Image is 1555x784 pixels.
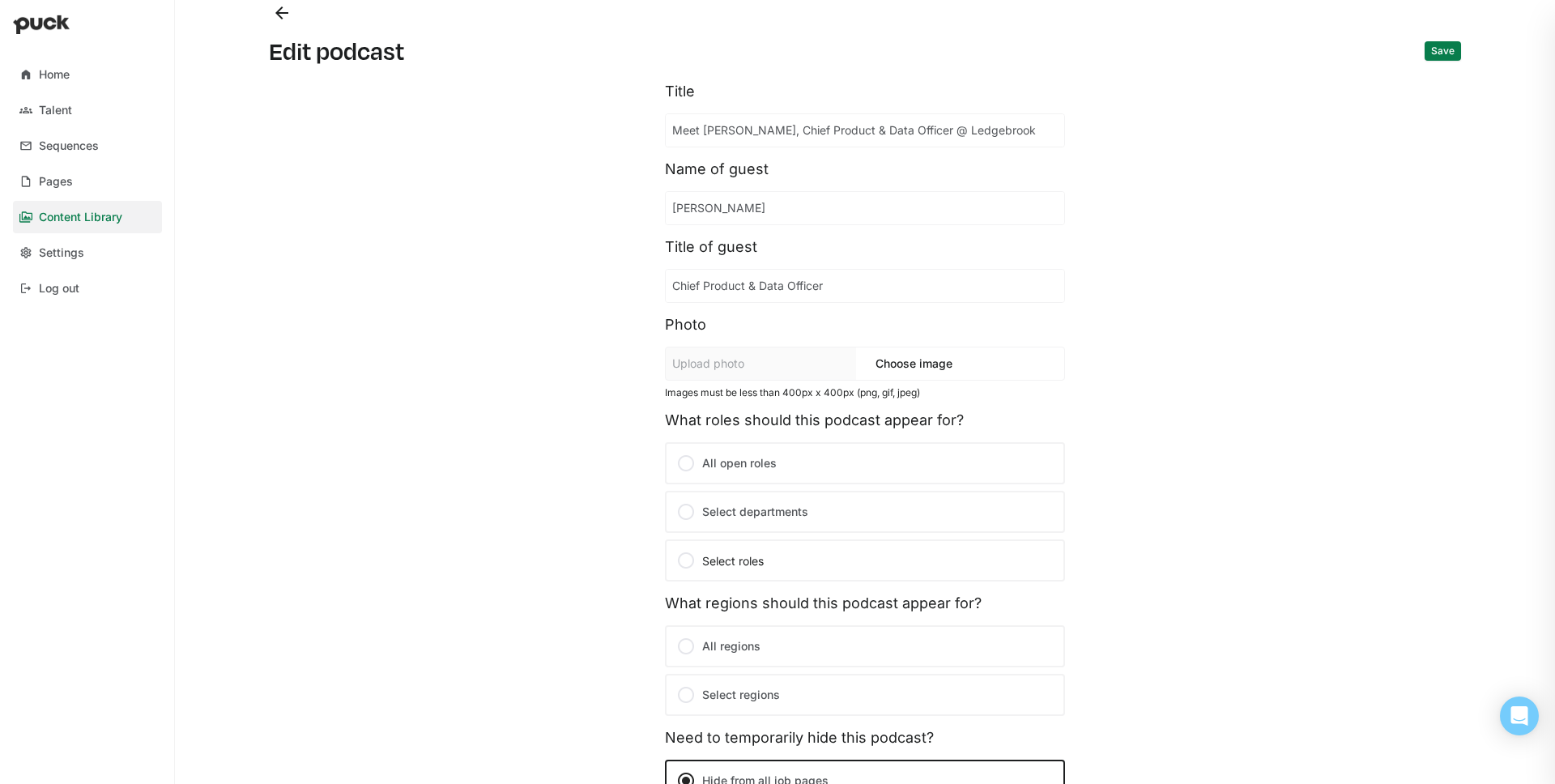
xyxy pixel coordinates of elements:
[665,625,1065,667] label: All regions
[666,347,856,380] input: Upload photo
[665,411,1065,429] div: What roles should this podcast appear for?
[39,246,84,260] div: Settings
[1425,41,1461,61] button: Save
[39,211,122,224] div: Content Library
[665,674,1065,716] label: Select regions
[39,104,72,117] div: Talent
[39,68,70,82] div: Home
[13,58,162,91] a: Home
[665,729,1065,747] div: Need to temporarily hide this podcast?
[665,83,1065,100] div: Title
[13,130,162,162] a: Sequences
[13,201,162,233] a: Content Library
[13,94,162,126] a: Talent
[1500,697,1539,735] div: Open Intercom Messenger
[666,270,1064,302] input: ex. Recruiting Manager
[39,282,79,296] div: Log out
[665,594,1065,612] div: What regions should this podcast appear for?
[39,139,99,153] div: Sequences
[869,351,959,377] button: Choose image
[665,238,1065,256] div: Title of guest
[665,491,1065,533] label: Select departments
[665,316,1065,334] div: Photo
[665,387,1065,398] div: Images must be less than 400px x 400px (png, gif, jpeg)
[676,551,1054,570] div: Select roles
[666,192,1064,224] input: Name
[856,351,959,377] div: Choose image
[39,175,73,189] div: Pages
[665,442,1065,484] label: All open roles
[13,165,162,198] a: Pages
[13,236,162,269] a: Settings
[269,39,417,63] div: Edit podcast
[666,114,1064,147] input: Podcast title
[665,160,1065,178] div: Name of guest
